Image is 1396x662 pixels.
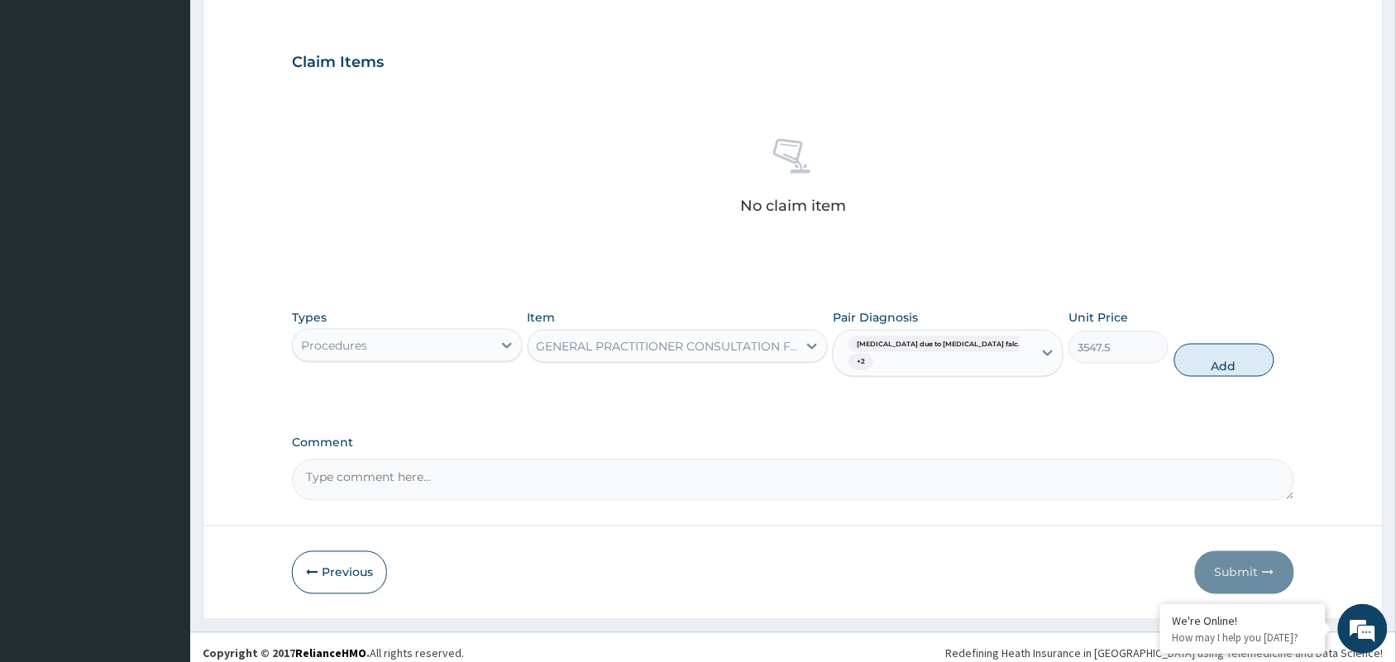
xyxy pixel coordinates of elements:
[528,309,556,326] label: Item
[292,551,387,594] button: Previous
[849,336,1031,353] span: [MEDICAL_DATA] due to [MEDICAL_DATA] falc...
[271,8,311,48] div: Minimize live chat window
[96,208,228,375] span: We're online!
[31,83,67,124] img: d_794563401_company_1708531726252_794563401
[1173,631,1313,645] p: How may I help you today?
[203,646,370,661] strong: Copyright © 2017 .
[740,198,846,214] p: No claim item
[1173,613,1313,628] div: We're Online!
[1195,551,1294,594] button: Submit
[292,436,1294,450] label: Comment
[537,338,800,355] div: GENERAL PRACTITIONER CONSULTATION FIRST OUTPATIENT CONSULTATION
[849,354,873,370] span: + 2
[292,311,327,325] label: Types
[1069,309,1128,326] label: Unit Price
[833,309,918,326] label: Pair Diagnosis
[86,93,278,114] div: Chat with us now
[292,54,384,72] h3: Claim Items
[8,451,315,509] textarea: Type your message and hit 'Enter'
[295,646,366,661] a: RelianceHMO
[301,337,367,354] div: Procedures
[946,645,1384,662] div: Redefining Heath Insurance in [GEOGRAPHIC_DATA] using Telemedicine and Data Science!
[1174,344,1274,377] button: Add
